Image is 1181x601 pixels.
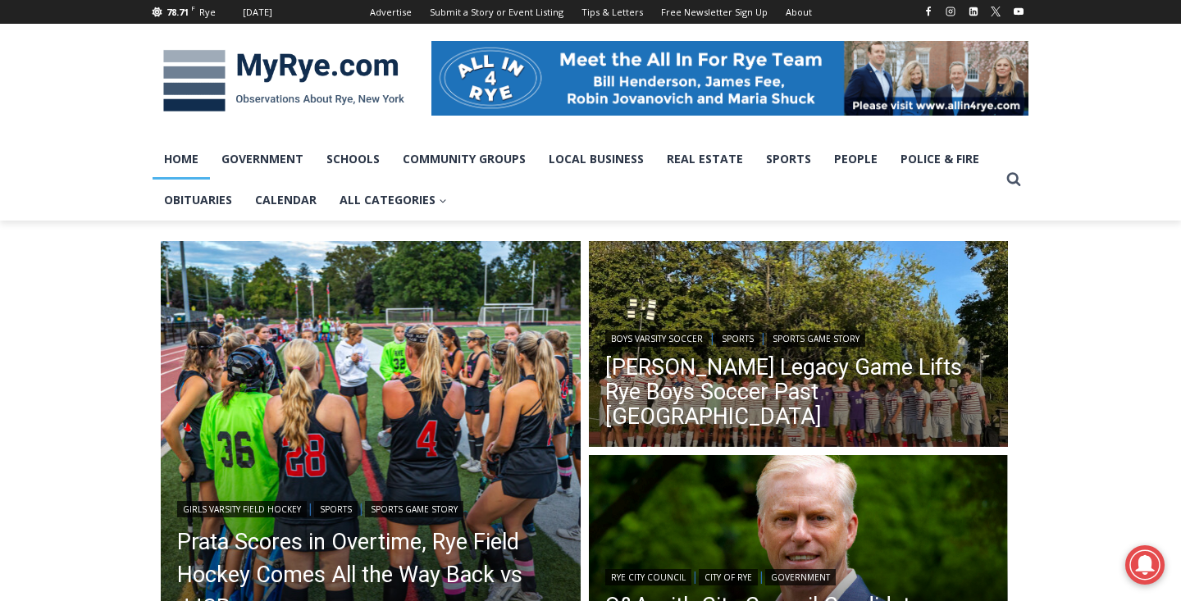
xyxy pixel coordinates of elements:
[153,180,244,221] a: Obituaries
[699,569,758,585] a: City of Rye
[365,501,463,517] a: Sports Game Story
[153,139,210,180] a: Home
[755,139,823,180] a: Sports
[177,501,307,517] a: Girls Varsity Field Hockey
[605,569,691,585] a: Rye City Council
[537,139,655,180] a: Local Business
[153,139,999,221] nav: Primary Navigation
[986,2,1005,21] a: X
[716,330,759,347] a: Sports
[315,139,391,180] a: Schools
[340,191,447,209] span: All Categories
[210,139,315,180] a: Government
[589,241,1009,451] a: Read More Felix Wismer’s Legacy Game Lifts Rye Boys Soccer Past Pleasantville
[314,501,358,517] a: Sports
[1009,2,1028,21] a: YouTube
[767,330,865,347] a: Sports Game Story
[431,41,1028,115] img: All in for Rye
[177,498,564,517] div: | |
[328,180,458,221] a: All Categories
[605,566,992,585] div: | |
[199,5,216,20] div: Rye
[655,139,755,180] a: Real Estate
[391,139,537,180] a: Community Groups
[605,355,992,429] a: [PERSON_NAME] Legacy Game Lifts Rye Boys Soccer Past [GEOGRAPHIC_DATA]
[823,139,889,180] a: People
[166,6,189,18] span: 78.71
[605,327,992,347] div: | |
[191,3,195,12] span: F
[243,5,272,20] div: [DATE]
[589,241,1009,451] img: (PHOTO: The Rye Boys Soccer team from October 4, 2025, against Pleasantville. Credit: Daniela Arr...
[941,2,960,21] a: Instagram
[765,569,836,585] a: Government
[605,330,709,347] a: Boys Varsity Soccer
[889,139,991,180] a: Police & Fire
[153,39,415,124] img: MyRye.com
[919,2,938,21] a: Facebook
[999,165,1028,194] button: View Search Form
[964,2,983,21] a: Linkedin
[244,180,328,221] a: Calendar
